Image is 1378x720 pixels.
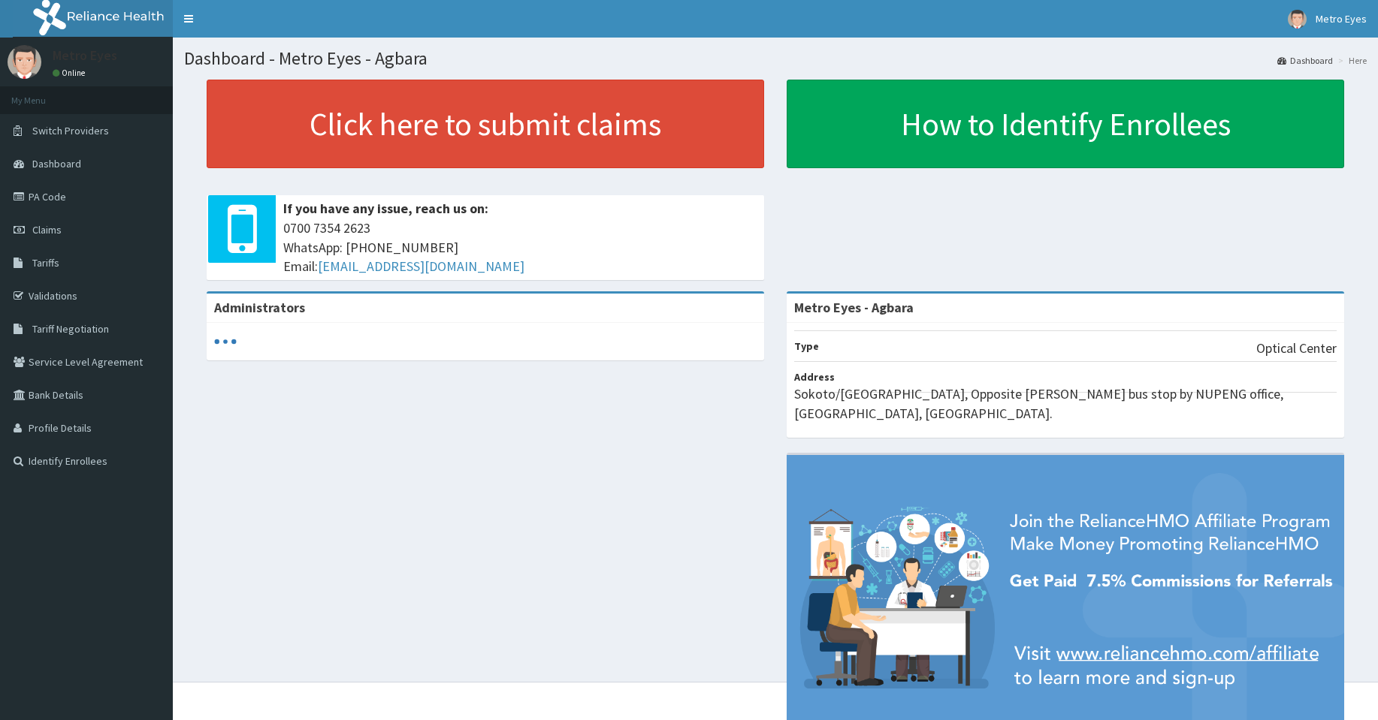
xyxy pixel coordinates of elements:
svg: audio-loading [214,330,237,353]
a: How to Identify Enrollees [787,80,1344,168]
p: Metro Eyes [53,49,117,62]
b: Type [794,339,819,353]
b: Address [794,370,835,384]
a: [EMAIL_ADDRESS][DOMAIN_NAME] [318,258,524,275]
span: Switch Providers [32,124,109,137]
img: User Image [1288,10,1307,29]
p: Sokoto/[GEOGRAPHIC_DATA], Opposite [PERSON_NAME] bus stop by NUPENG office, [GEOGRAPHIC_DATA], [G... [794,384,1337,423]
span: Tariff Negotiation [32,322,109,336]
span: Dashboard [32,157,81,170]
span: Metro Eyes [1316,12,1367,26]
span: Tariffs [32,256,59,270]
p: Optical Center [1256,339,1337,358]
a: Click here to submit claims [207,80,764,168]
span: 0700 7354 2623 WhatsApp: [PHONE_NUMBER] Email: [283,218,757,276]
b: If you have any issue, reach us on: [283,200,488,217]
b: Administrators [214,299,305,316]
span: Claims [32,223,62,236]
strong: Metro Eyes - Agbara [794,299,914,316]
a: Online [53,68,89,78]
li: Here [1334,54,1367,67]
img: User Image [8,45,41,79]
h1: Dashboard - Metro Eyes - Agbara [184,49,1367,68]
a: Dashboard [1277,54,1333,67]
